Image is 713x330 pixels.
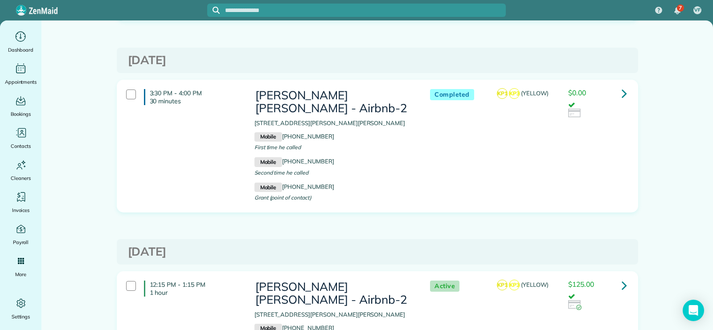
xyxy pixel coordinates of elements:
p: [STREET_ADDRESS][PERSON_NAME][PERSON_NAME] [254,119,412,128]
a: Bookings [4,94,38,118]
a: Payroll [4,222,38,247]
span: Invoices [12,206,30,215]
a: Settings [4,296,38,321]
span: KP1 [497,88,508,99]
span: (YELLOW) [521,281,549,288]
div: Open Intercom Messenger [683,300,704,321]
a: Appointments [4,61,38,86]
button: Focus search [207,7,220,14]
span: $125.00 [568,280,594,289]
a: Mobile[PHONE_NUMBER] [254,183,334,190]
span: VF [694,7,701,14]
a: Dashboard [4,29,38,54]
svg: Focus search [213,7,220,14]
span: More [15,270,26,279]
span: Appointments [5,77,37,86]
span: $0.00 [568,88,586,97]
span: KP3 [509,88,520,99]
span: Second time he called [254,169,308,176]
small: Mobile [254,132,282,142]
span: 7 [679,4,682,12]
span: Active [430,281,459,292]
span: KP1 [497,280,508,290]
a: Cleaners [4,158,38,183]
a: Mobile[PHONE_NUMBER] [254,158,334,165]
span: Completed [430,89,474,100]
span: KP3 [509,280,520,290]
a: Invoices [4,190,38,215]
span: First time he called [254,144,301,151]
small: Mobile [254,157,282,167]
a: Mobile[PHONE_NUMBER] [254,133,334,140]
span: Bookings [11,110,31,118]
span: Contacts [11,142,31,151]
p: [STREET_ADDRESS][PERSON_NAME][PERSON_NAME] [254,310,412,319]
h3: [DATE] [128,54,627,67]
h3: [PERSON_NAME] [PERSON_NAME] - Airbnb-2 [254,281,412,306]
h4: 3:30 PM - 4:00 PM [144,89,241,105]
span: Cleaners [11,174,31,183]
span: Payroll [13,238,29,247]
span: Grant (point of contact) [254,194,311,201]
p: 30 minutes [150,97,241,105]
span: (YELLOW) [521,90,549,97]
h3: [DATE] [128,245,627,258]
img: icon_credit_card_success-27c2c4fc500a7f1a58a13ef14842cb958d03041fefb464fd2e53c949a5770e83.png [568,300,582,310]
a: Contacts [4,126,38,151]
h4: 12:15 PM - 1:15 PM [144,281,241,297]
img: icon_credit_card_neutral-3d9a980bd25ce6dbb0f2033d7200983694762465c175678fcbc2d8f4bc43548e.png [568,109,582,118]
p: 1 hour [150,289,241,297]
span: Dashboard [8,45,33,54]
small: Mobile [254,183,282,192]
span: Settings [12,312,30,321]
h3: [PERSON_NAME] [PERSON_NAME] - Airbnb-2 [254,89,412,114]
div: 7 unread notifications [668,1,687,20]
